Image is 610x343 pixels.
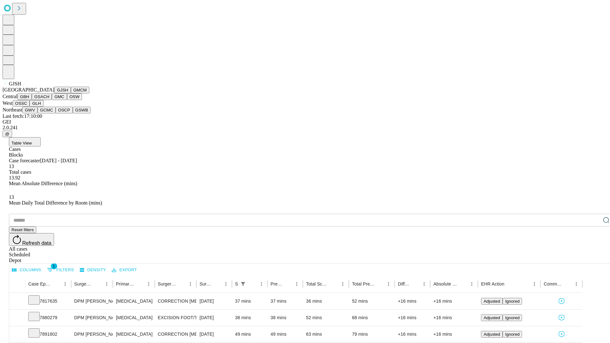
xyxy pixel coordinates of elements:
div: Primary Service [116,281,134,286]
span: Adjusted [484,315,500,320]
button: Select columns [10,265,43,275]
button: Ignored [503,331,522,338]
span: Ignored [505,332,519,337]
span: @ [5,131,10,136]
button: GBH [17,93,32,100]
span: Adjusted [484,332,500,337]
div: 63 mins [306,326,346,342]
div: [DATE] [200,326,229,342]
span: Mean Absolute Difference (mins) [9,181,77,186]
div: CORRECTION [MEDICAL_DATA], DISTAL [MEDICAL_DATA] [MEDICAL_DATA] [158,326,193,342]
span: Mean Daily Total Difference by Room (mins) [9,200,102,205]
button: OSW [67,93,82,100]
span: 13 [9,194,14,200]
button: GSWB [73,107,91,113]
div: +16 mins [433,293,475,309]
button: Menu [144,279,153,288]
button: Ignored [503,298,522,305]
button: Menu [572,279,581,288]
button: Menu [420,279,429,288]
div: 1 active filter [239,279,247,288]
button: Sort [329,279,338,288]
div: 2.0.241 [3,125,607,131]
div: Difference [398,281,410,286]
button: Show filters [45,265,76,275]
div: EXCISION FOOT/TOE SUBQ TUMOR, 1.5 CM OR MORE [158,310,193,326]
div: +16 mins [398,293,427,309]
button: Menu [530,279,539,288]
button: Sort [135,279,144,288]
button: Show filters [239,279,247,288]
div: 49 mins [271,326,300,342]
span: Northeast [3,107,22,112]
span: Total cases [9,169,31,175]
div: [DATE] [200,293,229,309]
button: Sort [283,279,292,288]
span: West [3,100,13,106]
button: Adjusted [481,298,503,305]
div: +16 mins [433,326,475,342]
button: OSCP [56,107,73,113]
span: Case forecaster [9,158,40,163]
span: Refresh data [22,240,51,246]
div: +16 mins [398,310,427,326]
button: Sort [248,279,257,288]
div: [MEDICAL_DATA] [116,293,151,309]
button: GMCM [71,87,89,93]
div: 68 mins [352,310,392,326]
button: GSACH [32,93,52,100]
div: Total Scheduled Duration [306,281,329,286]
div: Surgery Name [158,281,176,286]
span: Ignored [505,315,519,320]
div: 7880279 [28,310,68,326]
span: Reset filters [11,227,34,232]
div: EHR Action [481,281,504,286]
button: Adjusted [481,314,503,321]
button: GJSH [54,87,71,93]
div: Total Predicted Duration [352,281,375,286]
div: 38 mins [235,310,264,326]
div: 36 mins [306,293,346,309]
span: 13.92 [9,175,20,180]
button: Menu [61,279,70,288]
button: Menu [102,279,111,288]
span: Table View [11,141,32,145]
div: DPM [PERSON_NAME] [PERSON_NAME] [74,310,110,326]
button: Sort [52,279,61,288]
span: Adjusted [484,299,500,304]
button: Adjusted [481,331,503,338]
button: Menu [384,279,393,288]
div: DPM [PERSON_NAME] [PERSON_NAME] [74,326,110,342]
button: Ignored [503,314,522,321]
button: Menu [221,279,230,288]
button: Sort [505,279,514,288]
button: Sort [563,279,572,288]
button: Menu [467,279,476,288]
button: Menu [338,279,347,288]
button: Table View [9,137,41,146]
div: Comments [544,281,562,286]
span: 1 [51,263,57,269]
div: +16 mins [433,310,475,326]
button: Density [78,265,108,275]
div: Scheduled In Room Duration [235,281,238,286]
button: Expand [12,329,22,340]
div: 7817635 [28,293,68,309]
span: Central [3,94,17,99]
div: Predicted In Room Duration [271,281,283,286]
div: DPM [PERSON_NAME] [PERSON_NAME] [74,293,110,309]
div: 7891802 [28,326,68,342]
button: Sort [213,279,221,288]
button: Expand [12,313,22,324]
div: +16 mins [398,326,427,342]
div: 38 mins [271,310,300,326]
button: Sort [375,279,384,288]
span: [DATE] - [DATE] [40,158,77,163]
button: GWV [22,107,37,113]
div: 37 mins [271,293,300,309]
button: @ [3,131,12,137]
button: Refresh data [9,233,54,246]
div: [DATE] [200,310,229,326]
div: 37 mins [235,293,264,309]
div: Case Epic Id [28,281,51,286]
